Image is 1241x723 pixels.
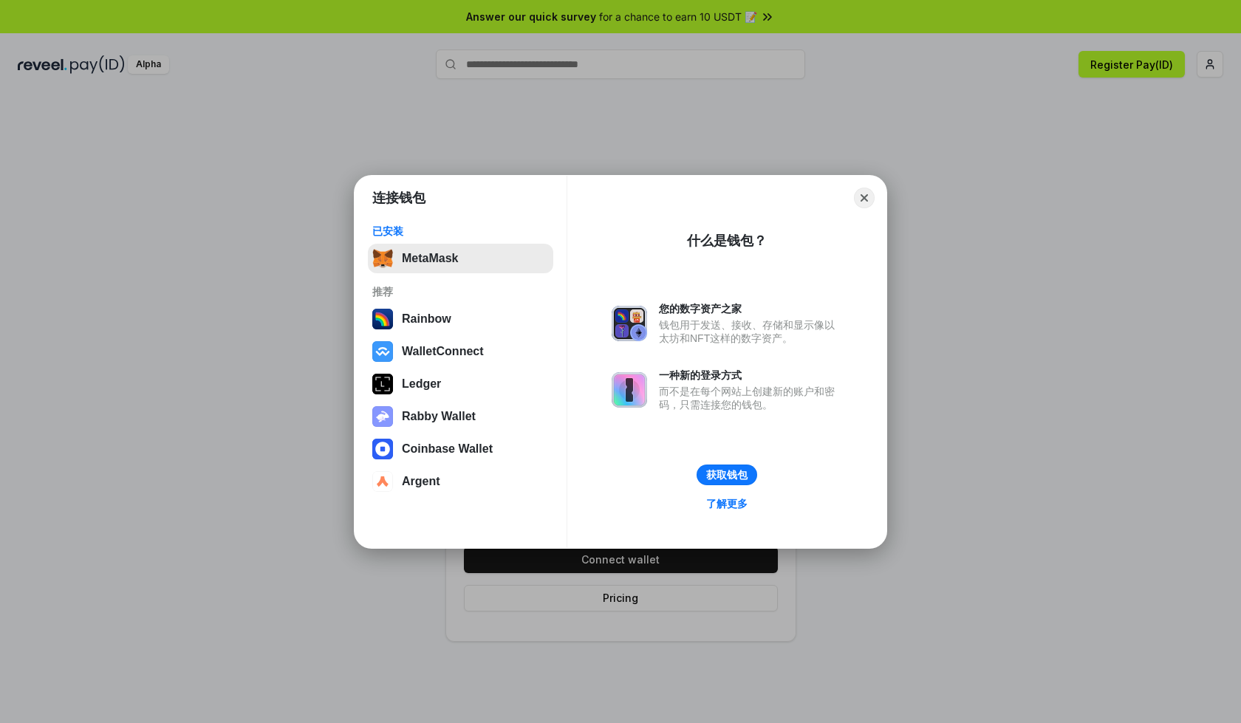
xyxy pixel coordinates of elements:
[372,439,393,459] img: svg+xml,%3Csvg%20width%3D%2228%22%20height%3D%2228%22%20viewBox%3D%220%200%2028%2028%22%20fill%3D...
[372,285,549,298] div: 推荐
[659,385,842,411] div: 而不是在每个网站上创建新的账户和密码，只需连接您的钱包。
[368,369,553,399] button: Ledger
[402,475,440,488] div: Argent
[372,309,393,329] img: svg+xml,%3Csvg%20width%3D%22120%22%20height%3D%22120%22%20viewBox%3D%220%200%20120%20120%22%20fil...
[372,406,393,427] img: svg+xml,%3Csvg%20xmlns%3D%22http%3A%2F%2Fwww.w3.org%2F2000%2Fsvg%22%20fill%3D%22none%22%20viewBox...
[612,306,647,341] img: svg+xml,%3Csvg%20xmlns%3D%22http%3A%2F%2Fwww.w3.org%2F2000%2Fsvg%22%20fill%3D%22none%22%20viewBox...
[368,337,553,366] button: WalletConnect
[659,302,842,315] div: 您的数字资产之家
[697,465,757,485] button: 获取钱包
[687,232,767,250] div: 什么是钱包？
[368,244,553,273] button: MetaMask
[372,374,393,394] img: svg+xml,%3Csvg%20xmlns%3D%22http%3A%2F%2Fwww.w3.org%2F2000%2Fsvg%22%20width%3D%2228%22%20height%3...
[402,345,484,358] div: WalletConnect
[402,377,441,391] div: Ledger
[402,252,458,265] div: MetaMask
[402,312,451,326] div: Rainbow
[372,225,549,238] div: 已安装
[402,442,493,456] div: Coinbase Wallet
[697,494,756,513] a: 了解更多
[706,468,748,482] div: 获取钱包
[854,188,875,208] button: Close
[368,434,553,464] button: Coinbase Wallet
[368,467,553,496] button: Argent
[368,304,553,334] button: Rainbow
[659,318,842,345] div: 钱包用于发送、接收、存储和显示像以太坊和NFT这样的数字资产。
[368,402,553,431] button: Rabby Wallet
[372,189,425,207] h1: 连接钱包
[402,410,476,423] div: Rabby Wallet
[372,248,393,269] img: svg+xml,%3Csvg%20fill%3D%22none%22%20height%3D%2233%22%20viewBox%3D%220%200%2035%2033%22%20width%...
[659,369,842,382] div: 一种新的登录方式
[612,372,647,408] img: svg+xml,%3Csvg%20xmlns%3D%22http%3A%2F%2Fwww.w3.org%2F2000%2Fsvg%22%20fill%3D%22none%22%20viewBox...
[706,497,748,510] div: 了解更多
[372,471,393,492] img: svg+xml,%3Csvg%20width%3D%2228%22%20height%3D%2228%22%20viewBox%3D%220%200%2028%2028%22%20fill%3D...
[372,341,393,362] img: svg+xml,%3Csvg%20width%3D%2228%22%20height%3D%2228%22%20viewBox%3D%220%200%2028%2028%22%20fill%3D...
